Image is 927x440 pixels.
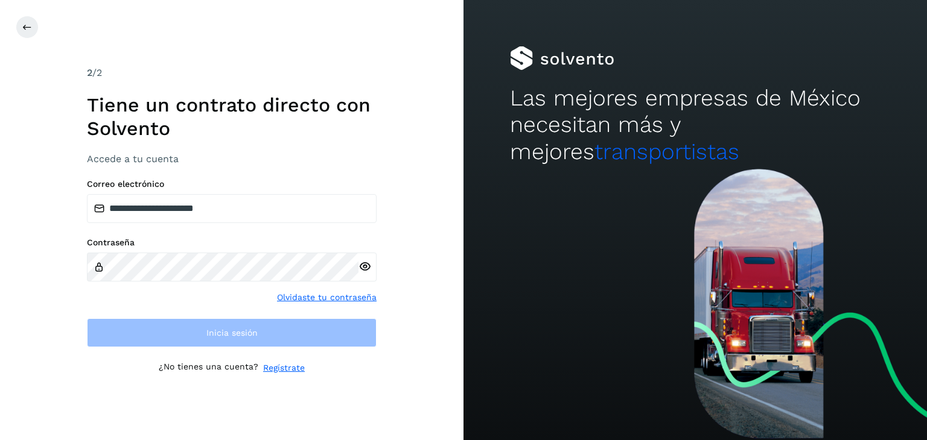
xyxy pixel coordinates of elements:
label: Correo electrónico [87,179,377,189]
span: 2 [87,67,92,78]
h1: Tiene un contrato directo con Solvento [87,93,377,140]
span: Inicia sesión [206,328,258,337]
a: Regístrate [263,362,305,374]
label: Contraseña [87,237,377,248]
p: ¿No tienes una cuenta? [159,362,258,374]
h3: Accede a tu cuenta [87,153,377,165]
h2: Las mejores empresas de México necesitan más y mejores [510,85,881,165]
button: Inicia sesión [87,318,377,347]
span: transportistas [594,139,739,165]
a: Olvidaste tu contraseña [277,291,377,304]
div: /2 [87,66,377,80]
